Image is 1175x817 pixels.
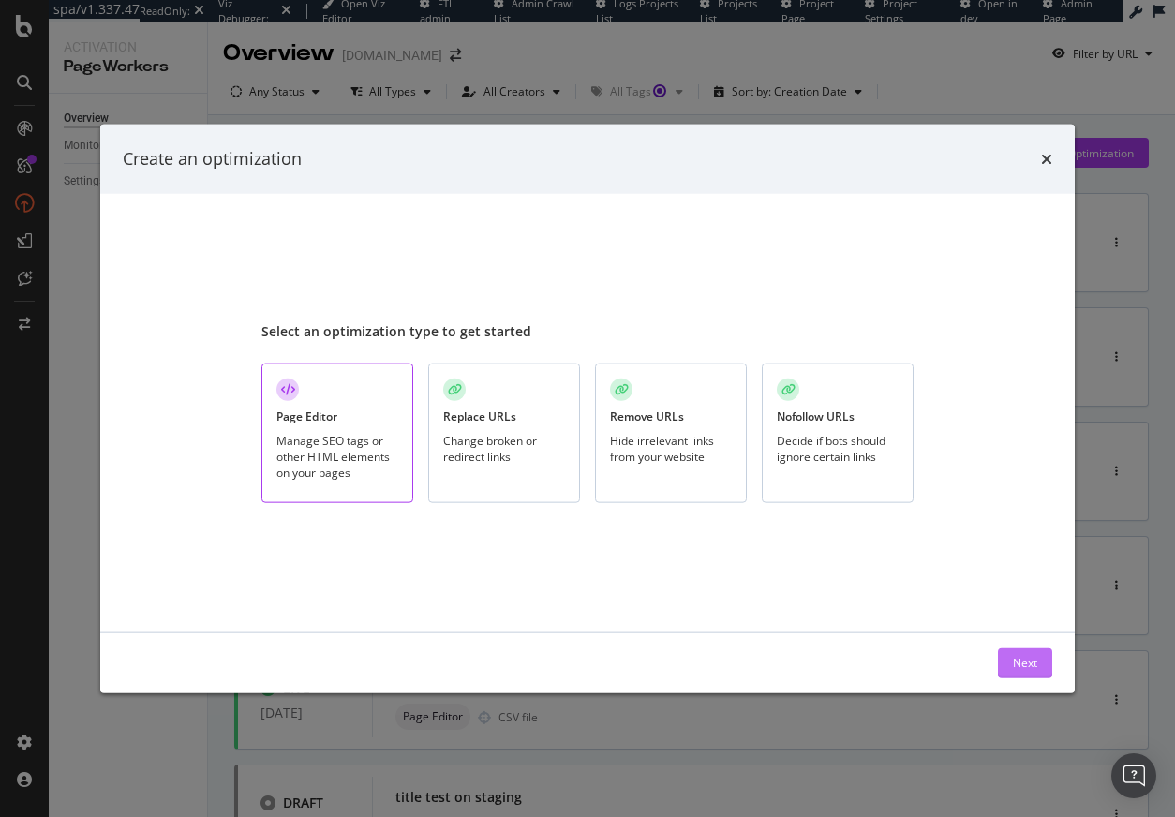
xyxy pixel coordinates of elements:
div: Page Editor [276,408,337,424]
div: Change broken or redirect links [443,432,565,464]
div: Manage SEO tags or other HTML elements on your pages [276,432,398,480]
div: Next [1013,655,1037,671]
div: Open Intercom Messenger [1111,753,1156,798]
div: Select an optimization type to get started [261,322,914,341]
div: times [1041,147,1052,171]
div: Nofollow URLs [777,408,855,424]
div: Hide irrelevant links from your website [610,432,732,464]
button: Next [998,647,1052,677]
div: modal [100,125,1075,693]
div: Remove URLs [610,408,684,424]
div: Replace URLs [443,408,516,424]
div: Decide if bots should ignore certain links [777,432,899,464]
div: Create an optimization [123,147,302,171]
